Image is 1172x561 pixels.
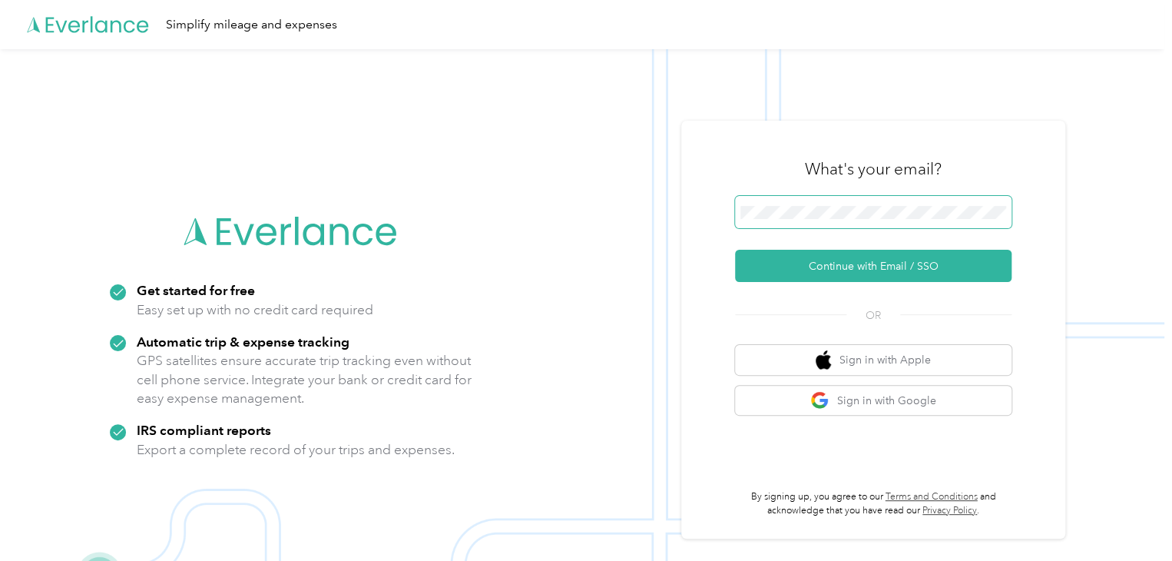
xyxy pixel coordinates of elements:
[735,345,1011,375] button: apple logoSign in with Apple
[137,300,373,320] p: Easy set up with no credit card required
[810,391,829,410] img: google logo
[137,334,349,350] strong: Automatic trip & expense tracking
[816,350,831,370] img: apple logo
[886,491,978,503] a: Terms and Conditions
[137,351,472,408] p: GPS satellites ensure accurate trip tracking even without cell phone service. Integrate your bank...
[735,386,1011,416] button: google logoSign in with Google
[137,422,271,438] strong: IRS compliant reports
[922,505,977,516] a: Privacy Policy
[137,440,455,460] p: Export a complete record of your trips and expenses.
[735,490,1011,517] p: By signing up, you agree to our and acknowledge that you have read our .
[735,250,1011,282] button: Continue with Email / SSO
[805,158,942,180] h3: What's your email?
[846,307,900,324] span: OR
[166,15,337,35] div: Simplify mileage and expenses
[137,282,255,298] strong: Get started for free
